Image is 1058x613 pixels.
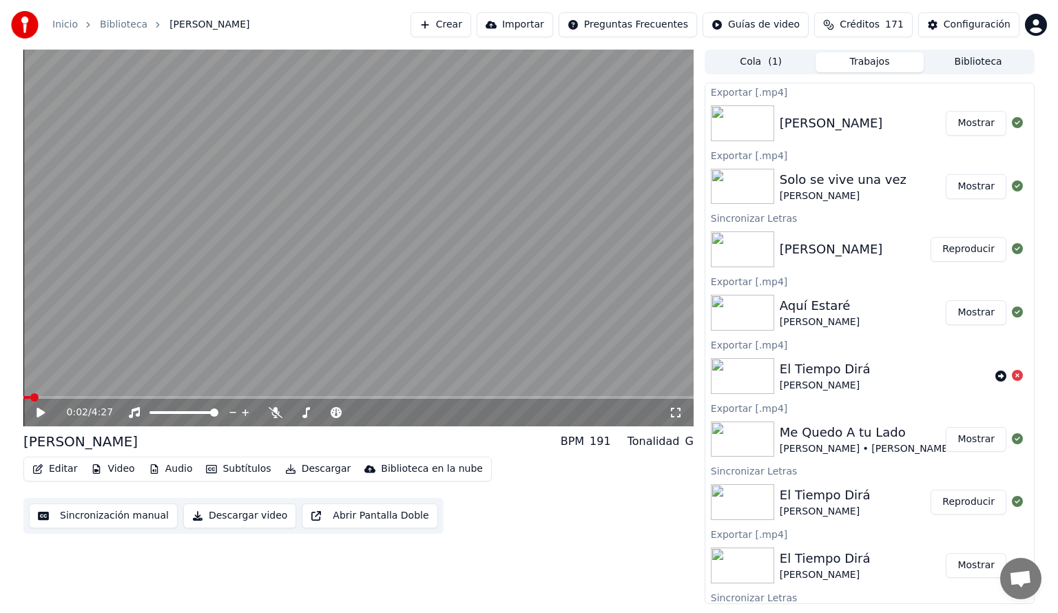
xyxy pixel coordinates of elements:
div: Me Quedo A tu Lado [780,423,952,442]
div: Sincronizar Letras [705,462,1034,479]
a: Inicio [52,18,78,32]
div: Aquí Estaré [780,296,860,315]
div: Tonalidad [627,433,680,450]
div: [PERSON_NAME] [23,432,138,451]
div: Sincronizar Letras [705,209,1034,226]
button: Mostrar [946,300,1006,325]
button: Mostrar [946,427,1006,452]
button: Reproducir [931,237,1006,262]
span: Créditos [840,18,880,32]
a: Chat abierto [1000,558,1041,599]
div: Sincronizar Letras [705,589,1034,605]
div: Exportar [.mp4] [705,526,1034,542]
button: Trabajos [816,52,924,72]
div: Exportar [.mp4] [705,83,1034,100]
button: Créditos171 [814,12,913,37]
div: Exportar [.mp4] [705,336,1034,353]
nav: breadcrumb [52,18,249,32]
button: Sincronización manual [29,503,178,528]
img: youka [11,11,39,39]
div: El Tiempo Dirá [780,549,871,568]
div: Exportar [.mp4] [705,399,1034,416]
span: 0:02 [67,406,88,419]
button: Importar [477,12,553,37]
button: Mostrar [946,174,1006,199]
button: Audio [143,459,198,479]
button: Editar [27,459,83,479]
button: Configuración [918,12,1019,37]
div: [PERSON_NAME] [780,114,883,133]
div: [PERSON_NAME] [780,315,860,329]
button: Guías de video [703,12,809,37]
div: BPM [561,433,584,450]
div: G [685,433,693,450]
button: Mostrar [946,553,1006,578]
div: Solo se vive una vez [780,170,906,189]
button: Abrir Pantalla Doble [302,503,437,528]
div: [PERSON_NAME] [780,568,871,582]
div: [PERSON_NAME] [780,505,871,519]
button: Reproducir [931,490,1006,515]
button: Crear [411,12,471,37]
div: / [67,406,100,419]
div: Exportar [.mp4] [705,147,1034,163]
span: [PERSON_NAME] [169,18,249,32]
button: Preguntas Frecuentes [559,12,697,37]
div: [PERSON_NAME] [780,240,883,259]
div: El Tiempo Dirá [780,360,871,379]
div: Biblioteca en la nube [381,462,483,476]
div: [PERSON_NAME] [780,189,906,203]
div: Configuración [944,18,1010,32]
button: Biblioteca [924,52,1033,72]
div: 191 [590,433,611,450]
button: Video [85,459,140,479]
span: 171 [885,18,904,32]
div: [PERSON_NAME] [780,379,871,393]
span: ( 1 ) [768,55,782,69]
button: Subtítulos [200,459,276,479]
a: Biblioteca [100,18,147,32]
div: [PERSON_NAME] • [PERSON_NAME] [780,442,952,456]
div: Exportar [.mp4] [705,273,1034,289]
button: Cola [707,52,816,72]
div: El Tiempo Dirá [780,486,871,505]
span: 4:27 [92,406,113,419]
button: Descargar [280,459,357,479]
button: Descargar video [183,503,296,528]
button: Mostrar [946,111,1006,136]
